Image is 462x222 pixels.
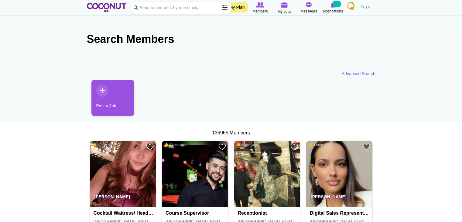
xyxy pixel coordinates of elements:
span: 53 min ago [237,143,258,147]
img: My Jobs [281,2,288,8]
input: Search members by role or city [131,2,231,14]
p: [PERSON_NAME] [90,190,156,207]
img: Browse Members [256,2,264,8]
h4: Digital Sales Representative [310,210,370,216]
h2: Search Members [87,32,375,47]
a: العربية [358,2,375,14]
div: 136965 Members [87,130,375,137]
span: 1 hour ago [309,143,330,147]
a: Add to Favourites [218,143,226,151]
a: My Jobs My Jobs [272,2,297,15]
a: Add to Favourites [290,143,298,151]
img: Notifications [330,2,336,8]
li: 1 / 1 [87,80,129,121]
span: Notifications [323,8,343,14]
small: 18 [332,1,341,7]
a: My Plan [226,2,248,12]
h4: Cocktail Waitress/ head waitresses/vip waitress/waitress [94,210,154,216]
span: Members [252,8,268,14]
span: 52 min ago [165,143,186,147]
p: [PERSON_NAME] [306,190,372,207]
span: 27 min ago [93,143,114,147]
a: Add to Favourites [146,143,154,151]
h4: Course supervisor [166,210,226,216]
h4: Receptionist [238,210,298,216]
span: My Jobs [278,9,291,15]
a: Browse Members Members [248,2,272,14]
a: Messages Messages [297,2,321,14]
a: Advanced Search [342,71,375,77]
span: Messages [300,8,317,14]
a: Post a Job [91,80,134,116]
img: Messages [306,2,312,8]
img: Home [87,3,127,12]
a: Notifications Notifications 18 [321,2,345,14]
a: Add to Favourites [363,143,370,151]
